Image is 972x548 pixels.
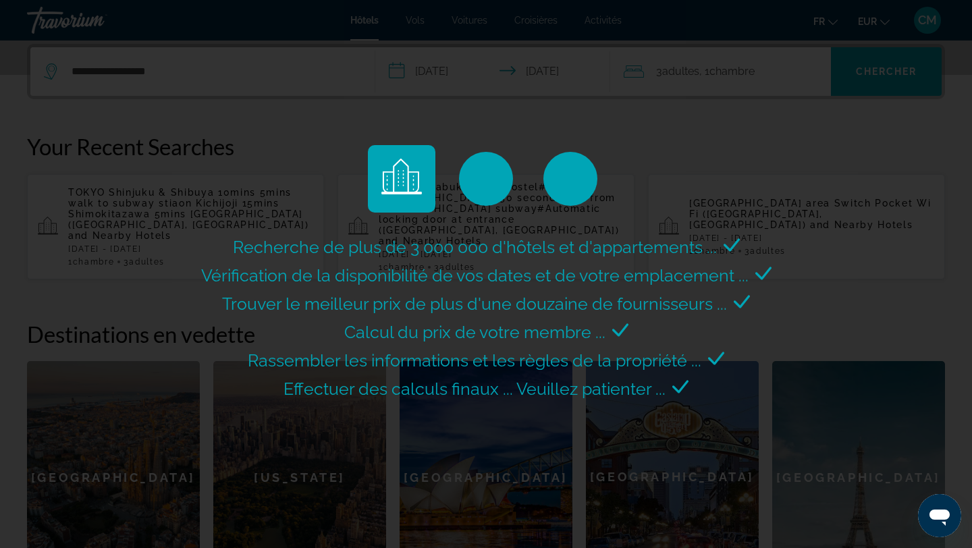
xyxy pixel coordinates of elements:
span: Recherche de plus de 3 000 000 d'hôtels et d'appartements ... [233,237,717,257]
span: Rassembler les informations et les règles de la propriété ... [248,350,701,371]
span: Trouver le meilleur prix de plus d'une douzaine de fournisseurs ... [222,294,727,314]
span: Calcul du prix de votre membre ... [344,322,605,342]
span: Vérification de la disponibilité de vos dates et de votre emplacement ... [201,265,749,285]
span: Effectuer des calculs finaux ... Veuillez patienter ... [283,379,666,399]
iframe: Bouton de lancement de la fenêtre de messagerie [918,494,961,537]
